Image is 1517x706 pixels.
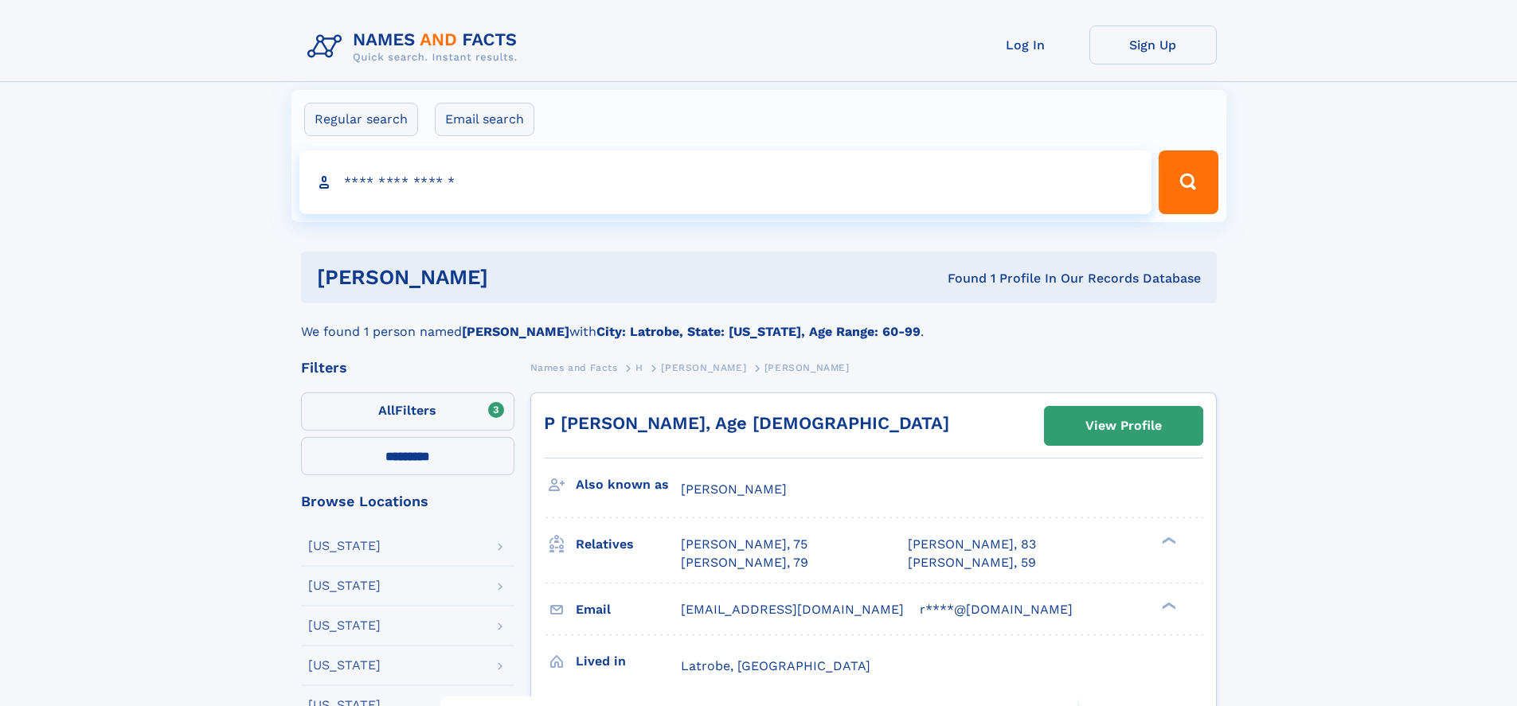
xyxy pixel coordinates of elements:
[908,536,1036,553] a: [PERSON_NAME], 83
[576,471,681,498] h3: Also known as
[1158,600,1177,610] div: ❯
[576,596,681,623] h3: Email
[717,270,1201,287] div: Found 1 Profile In Our Records Database
[301,303,1217,341] div: We found 1 person named with .
[908,554,1036,571] a: [PERSON_NAME], 59
[317,267,718,287] h1: [PERSON_NAME]
[530,357,618,377] a: Names and Facts
[1089,25,1217,64] a: Sign Up
[1045,407,1202,445] a: View Profile
[462,324,569,339] b: [PERSON_NAME]
[962,25,1089,64] a: Log In
[764,362,850,373] span: [PERSON_NAME]
[596,324,921,339] b: City: Latrobe, State: [US_STATE], Age Range: 60-99
[681,536,807,553] a: [PERSON_NAME], 75
[378,403,395,418] span: All
[544,413,949,433] a: P [PERSON_NAME], Age [DEMOGRAPHIC_DATA]
[301,392,514,431] label: Filters
[635,362,643,373] span: H
[661,357,746,377] a: [PERSON_NAME]
[681,554,808,571] a: [PERSON_NAME], 79
[576,648,681,675] h3: Lived in
[308,540,381,552] div: [US_STATE]
[681,658,870,673] span: Latrobe, [GEOGRAPHIC_DATA]
[681,602,904,617] span: [EMAIL_ADDRESS][DOMAIN_NAME]
[635,357,643,377] a: H
[576,531,681,558] h3: Relatives
[681,482,787,497] span: [PERSON_NAME]
[308,619,381,632] div: [US_STATE]
[301,494,514,509] div: Browse Locations
[308,659,381,672] div: [US_STATE]
[435,103,534,136] label: Email search
[661,362,746,373] span: [PERSON_NAME]
[1159,150,1218,214] button: Search Button
[301,361,514,375] div: Filters
[308,579,381,592] div: [US_STATE]
[1158,536,1177,546] div: ❯
[304,103,418,136] label: Regular search
[1085,408,1162,444] div: View Profile
[301,25,530,68] img: Logo Names and Facts
[299,150,1152,214] input: search input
